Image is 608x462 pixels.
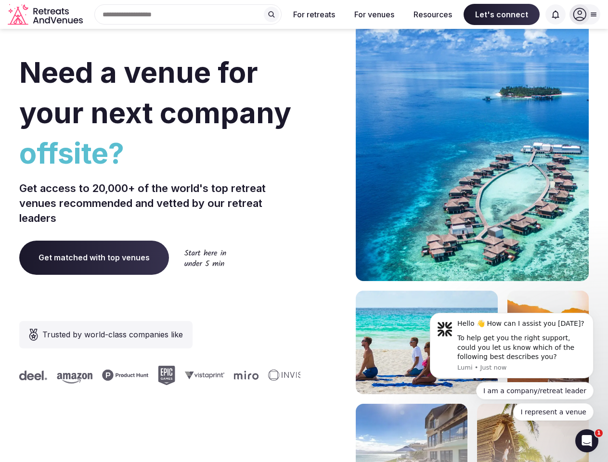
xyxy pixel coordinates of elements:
iframe: Intercom notifications message [415,304,608,426]
span: offsite? [19,133,300,173]
span: Let's connect [464,4,540,25]
span: Trusted by world-class companies like [42,329,183,340]
span: 1 [595,429,603,437]
svg: Miro company logo [232,371,257,380]
img: yoga on tropical beach [356,291,498,394]
iframe: Intercom live chat [575,429,598,452]
svg: Epic Games company logo [156,366,173,385]
button: Resources [406,4,460,25]
svg: Invisible company logo [266,370,319,381]
svg: Vistaprint company logo [183,371,222,379]
a: Get matched with top venues [19,241,169,274]
svg: Deel company logo [17,371,45,380]
img: Start here in under 5 min [184,249,226,266]
a: Visit the homepage [8,4,85,26]
svg: Retreats and Venues company logo [8,4,85,26]
button: For venues [347,4,402,25]
span: Need a venue for your next company [19,55,291,130]
img: woman sitting in back of truck with camels [507,291,589,394]
p: Get access to 20,000+ of the world's top retreat venues recommended and vetted by our retreat lea... [19,181,300,225]
button: For retreats [285,4,343,25]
